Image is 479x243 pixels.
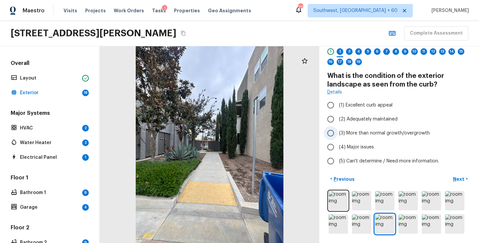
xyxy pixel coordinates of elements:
[439,48,446,55] div: 13
[64,7,77,14] span: Visits
[346,59,353,65] div: 18
[383,48,390,55] div: 7
[430,48,436,55] div: 12
[208,7,251,14] span: Geo Assignments
[393,48,399,55] div: 8
[313,7,398,14] span: Southwest, [GEOGRAPHIC_DATA] + 60
[352,191,371,210] img: room img
[162,5,167,12] div: 1
[9,174,90,183] h5: Floor 1
[20,75,80,82] p: Layout
[152,8,166,13] span: Tasks
[20,125,80,131] p: HVAC
[9,60,90,68] h5: Overall
[20,154,80,161] p: Electrical Panel
[82,139,89,146] div: 2
[339,130,430,136] span: (3) More than normal growth/overgrowth
[82,125,89,131] div: 2
[9,110,90,118] h5: Major Systems
[445,191,464,210] img: room img
[82,154,89,161] div: 1
[339,144,374,150] span: (4) Major issues
[355,59,362,65] div: 19
[339,102,393,109] span: (1) Excellent curb appeal
[453,176,466,182] p: Next
[374,48,381,55] div: 6
[179,29,188,38] button: Copy Address
[329,191,348,210] img: room img
[448,48,455,55] div: 14
[327,72,471,89] h4: What is the condition of the exterior landscape as seen from the curb?
[450,173,471,184] button: Next>
[402,48,408,55] div: 9
[411,48,418,55] div: 10
[375,191,395,210] img: room img
[420,48,427,55] div: 11
[399,191,418,210] img: room img
[327,89,342,96] a: Details
[298,4,303,11] div: 712
[20,139,80,146] p: Water Heater
[458,48,464,55] div: 15
[114,7,144,14] span: Work Orders
[352,214,371,234] img: room img
[9,224,90,233] h5: Floor 2
[11,27,176,39] h2: [STREET_ADDRESS][PERSON_NAME]
[20,189,80,196] p: Bathroom 1
[23,7,45,14] span: Maestro
[422,214,441,234] img: room img
[327,48,334,55] div: 1
[365,48,371,55] div: 5
[355,48,362,55] div: 4
[20,90,80,96] p: Exterior
[339,116,398,122] span: (2) Adequately maintained
[327,59,334,65] div: 16
[85,7,106,14] span: Projects
[329,214,348,234] img: room img
[337,48,343,55] div: 2
[445,214,464,234] img: room img
[174,7,200,14] span: Properties
[375,214,395,234] img: room img
[327,173,357,184] button: <Previous
[82,189,89,196] div: 9
[82,204,89,211] div: 4
[337,59,343,65] div: 17
[399,214,418,234] img: room img
[332,176,355,182] p: Previous
[339,158,439,164] span: (5) Can't determine / Need more information.
[429,7,469,14] span: [PERSON_NAME]
[346,48,353,55] div: 3
[422,191,441,210] img: room img
[82,90,89,96] div: 18
[20,204,80,211] p: Garage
